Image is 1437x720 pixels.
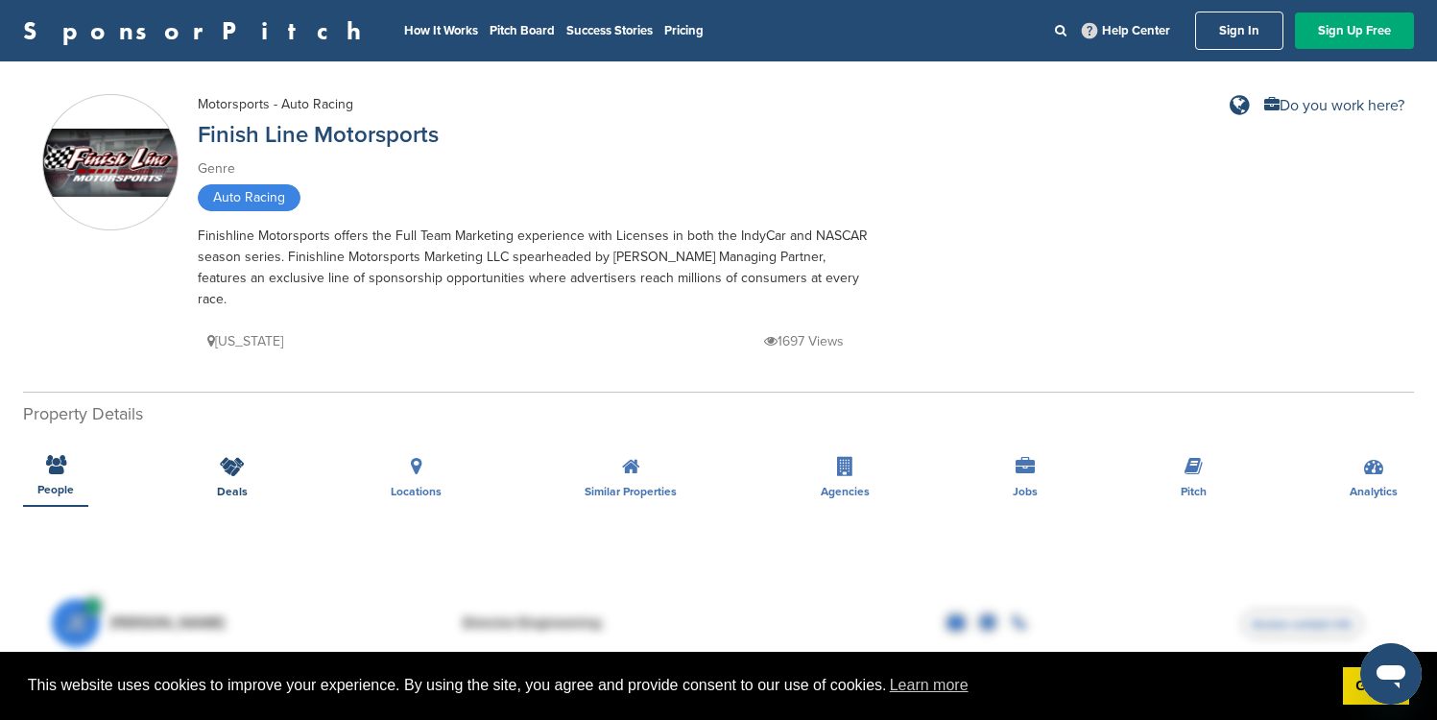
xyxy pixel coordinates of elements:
span: Analytics [1350,486,1398,497]
div: Genre [198,158,870,180]
a: Sign In [1195,12,1283,50]
a: Do you work here? [1264,98,1404,113]
p: 1697 Views [764,329,844,353]
a: learn more about cookies [887,671,971,700]
span: This website uses cookies to improve your experience. By using the site, you agree and provide co... [28,671,1328,700]
a: How It Works [404,23,478,38]
span: [PERSON_NAME] [109,615,226,631]
span: Access contact info [1241,610,1363,638]
div: Director Engineering [462,615,750,631]
a: Pricing [664,23,704,38]
span: JE [52,599,100,647]
h2: Property Details [23,401,1414,427]
a: JE [PERSON_NAME] Director Engineering Access contact info [52,589,1385,657]
a: Pitch Board [490,23,555,38]
a: dismiss cookie message [1343,667,1409,706]
a: SponsorPitch [23,18,373,43]
a: Sign Up Free [1295,12,1414,49]
div: Finishline Motorsports offers the Full Team Marketing experience with Licenses in both the IndyCa... [198,226,870,310]
span: Agencies [821,486,870,497]
iframe: Button to launch messaging window [1360,643,1422,705]
img: Sponsorpitch & Finish Line Motorsports [43,129,178,196]
span: Deals [217,486,248,497]
span: Jobs [1013,486,1038,497]
span: Locations [391,486,442,497]
a: Finish Line Motorsports [198,121,439,149]
div: Motorsports - Auto Racing [198,94,353,115]
span: People [37,484,74,495]
a: Success Stories [566,23,653,38]
p: [US_STATE] [207,329,283,353]
span: Pitch [1181,486,1207,497]
a: Help Center [1078,19,1174,42]
span: Auto Racing [198,184,300,211]
span: Similar Properties [585,486,677,497]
